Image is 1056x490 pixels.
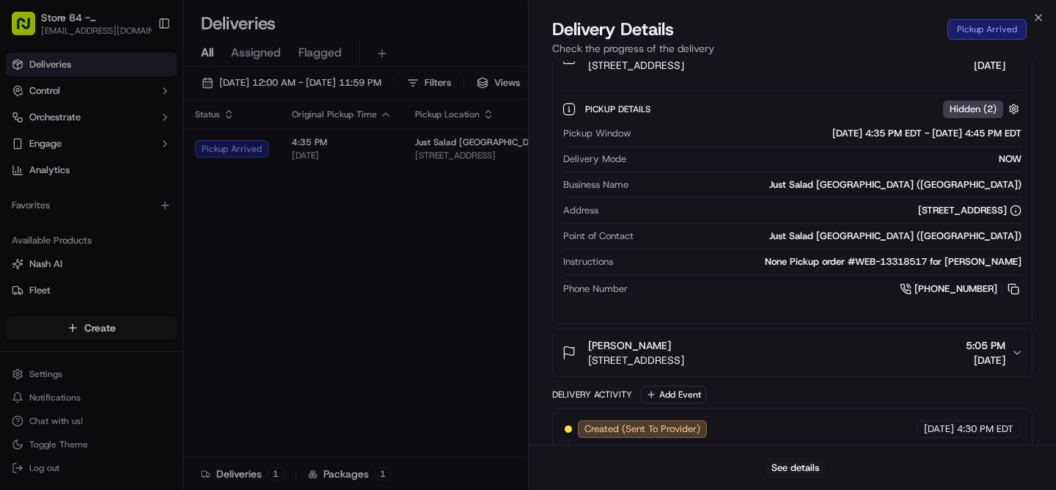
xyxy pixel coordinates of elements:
[914,282,997,296] span: [PHONE_NUMBER]
[637,127,1022,140] div: [DATE] 4:35 PM EDT - [DATE] 4:45 PM EDT
[15,59,267,82] p: Welcome 👋
[139,213,235,227] span: API Documentation
[563,127,631,140] span: Pickup Window
[588,338,671,353] span: [PERSON_NAME]
[966,353,1005,367] span: [DATE]
[563,153,626,166] span: Delivery Mode
[918,204,1022,217] div: [STREET_ADDRESS]
[15,15,44,44] img: Nash
[957,423,1013,436] span: 4:30 PM EDT
[15,214,26,226] div: 📗
[641,386,706,403] button: Add Event
[943,100,1023,118] button: Hidden (2)
[950,103,997,116] span: Hidden ( 2 )
[50,140,241,155] div: Start new chat
[38,95,264,110] input: Got a question? Start typing here...
[249,145,267,162] button: Start new chat
[588,58,852,73] span: [STREET_ADDRESS]
[563,204,598,217] span: Address
[765,458,826,478] button: See details
[29,213,112,227] span: Knowledge Base
[552,41,1033,56] p: Check the progress of the delivery
[619,255,1022,268] div: None Pickup order #WEB-13318517 for [PERSON_NAME]
[966,338,1005,353] span: 5:05 PM
[588,353,684,367] span: [STREET_ADDRESS]
[632,153,1022,166] div: NOW
[584,423,700,436] span: Created (Sent To Provider)
[9,207,118,233] a: 📗Knowledge Base
[553,329,1032,376] button: [PERSON_NAME][STREET_ADDRESS]5:05 PM[DATE]
[924,423,954,436] span: [DATE]
[563,230,634,243] span: Point of Contact
[563,282,628,296] span: Phone Number
[639,230,1022,243] div: Just Salad [GEOGRAPHIC_DATA] ([GEOGRAPHIC_DATA])
[552,18,674,41] span: Delivery Details
[552,389,632,401] div: Delivery Activity
[118,207,241,233] a: 💻API Documentation
[146,249,177,260] span: Pylon
[553,81,1032,323] div: [STREET_ADDRESS][DATE]
[585,103,653,115] span: Pickup Details
[50,155,186,167] div: We're available if you need us!
[124,214,136,226] div: 💻
[634,178,1022,191] div: Just Salad [GEOGRAPHIC_DATA] ([GEOGRAPHIC_DATA])
[900,281,1022,297] a: [PHONE_NUMBER]
[966,58,1005,73] span: [DATE]
[15,140,41,167] img: 1736555255976-a54dd68f-1ca7-489b-9aae-adbdc363a1c4
[563,255,613,268] span: Instructions
[563,178,628,191] span: Business Name
[103,248,177,260] a: Powered byPylon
